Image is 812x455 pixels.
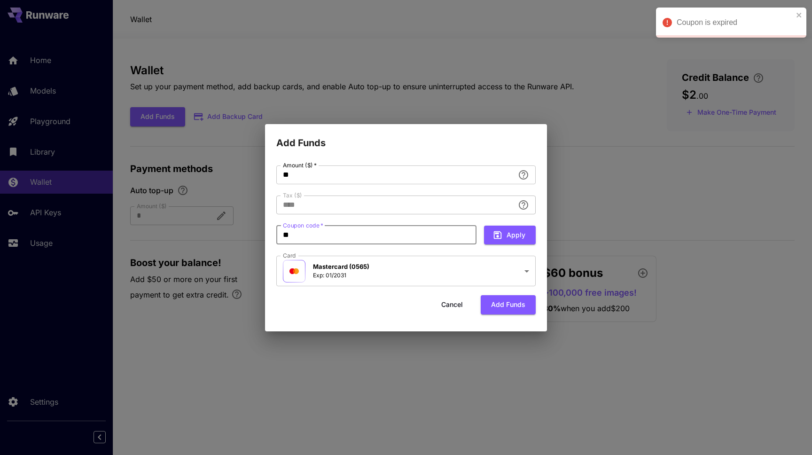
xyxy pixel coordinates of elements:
button: Cancel [431,295,473,314]
label: Card [283,251,296,259]
label: Coupon code [283,221,323,229]
label: Amount ($) [283,161,317,169]
div: Coupon is expired [677,17,793,28]
button: close [796,11,803,19]
button: Apply [484,226,536,245]
p: Exp: 01/2031 [313,271,369,280]
h2: Add Funds [265,124,547,150]
p: Mastercard (0565) [313,262,369,272]
label: Tax ($) [283,191,302,199]
button: Add funds [481,295,536,314]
